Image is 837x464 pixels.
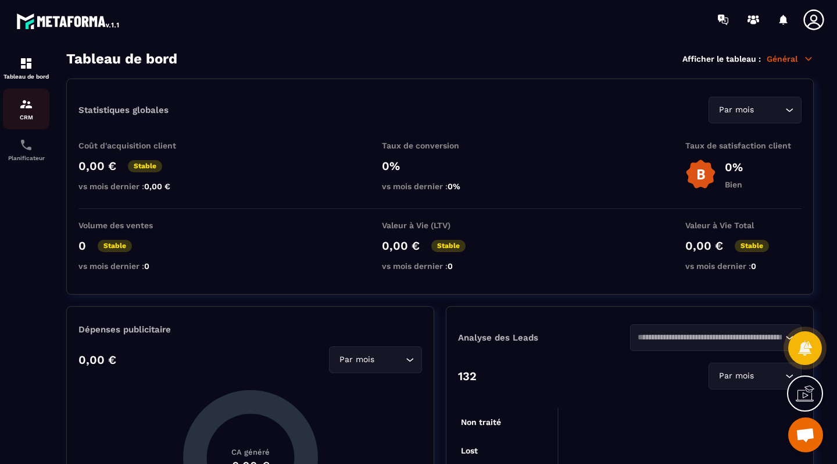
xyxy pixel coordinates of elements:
span: 0 [448,261,453,271]
img: formation [19,56,33,70]
p: 0,00 € [685,239,723,253]
input: Search for option [377,353,403,366]
input: Search for option [638,331,783,344]
img: formation [19,97,33,111]
p: Stable [735,240,769,252]
p: Tableau de bord [3,73,49,80]
tspan: Non traité [461,417,501,427]
p: Bien [725,180,743,189]
p: Général [767,54,814,64]
span: 0,00 € [144,182,170,191]
img: logo [16,10,121,31]
p: Taux de conversion [382,141,498,150]
p: Stable [431,240,466,252]
p: Planificateur [3,155,49,161]
p: Statistiques globales [78,105,169,115]
tspan: Lost [461,446,478,455]
span: Par mois [337,353,377,366]
a: formationformationTableau de bord [3,48,49,88]
p: vs mois dernier : [78,261,195,271]
div: Search for option [709,363,802,389]
span: 0% [448,182,460,191]
p: CRM [3,114,49,121]
input: Search for option [756,370,782,382]
p: 0% [382,159,498,173]
p: 0 [78,239,86,253]
a: Ouvrir le chat [788,417,823,452]
p: Valeur à Vie (LTV) [382,221,498,230]
p: vs mois dernier : [382,182,498,191]
p: vs mois dernier : [78,182,195,191]
p: 0,00 € [78,159,116,173]
p: 0% [725,160,743,174]
span: Par mois [716,104,756,116]
a: schedulerschedulerPlanificateur [3,129,49,170]
p: Valeur à Vie Total [685,221,802,230]
p: Stable [128,160,162,172]
span: 0 [751,261,756,271]
a: formationformationCRM [3,88,49,129]
p: 132 [458,369,477,383]
p: vs mois dernier : [382,261,498,271]
p: 0,00 € [78,353,116,367]
div: Search for option [709,97,802,123]
p: Afficher le tableau : [682,54,761,63]
img: b-badge-o.b3b20ee6.svg [685,159,716,190]
p: Coût d'acquisition client [78,141,195,150]
p: vs mois dernier : [685,261,802,271]
p: Dépenses publicitaire [78,324,422,335]
div: Search for option [630,324,802,351]
input: Search for option [756,104,782,116]
h3: Tableau de bord [66,51,177,67]
span: 0 [144,261,149,271]
img: scheduler [19,138,33,152]
p: Analyse des Leads [458,332,630,343]
p: Volume des ventes [78,221,195,230]
p: Stable [98,240,132,252]
p: Taux de satisfaction client [685,141,802,150]
span: Par mois [716,370,756,382]
div: Search for option [329,346,422,373]
p: 0,00 € [382,239,420,253]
